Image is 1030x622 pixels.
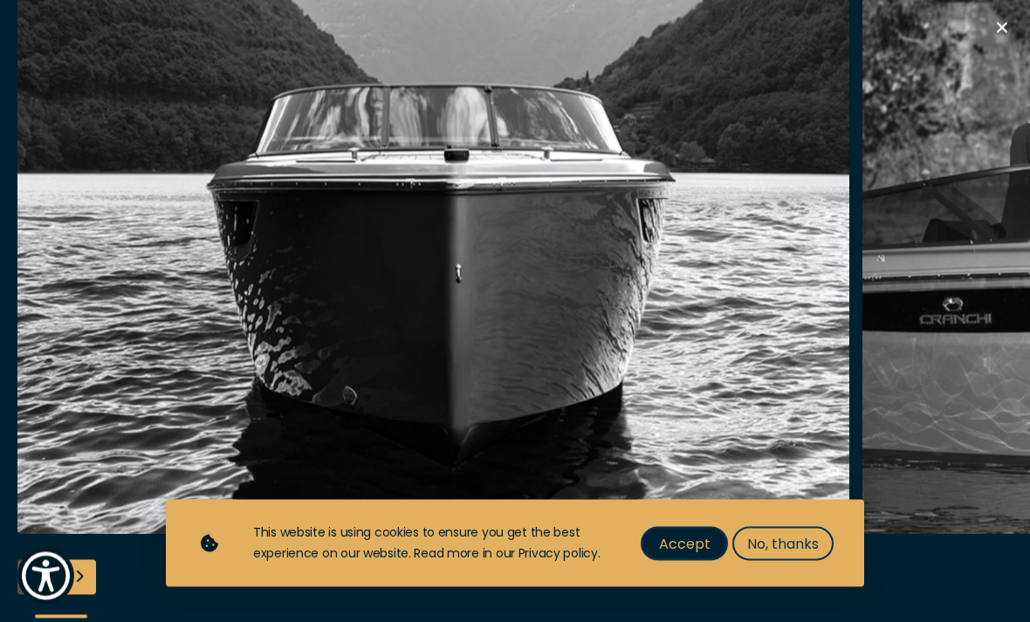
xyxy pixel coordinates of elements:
span: Accept [659,533,711,555]
span: No, thanks [747,533,819,555]
button: Accept [641,527,728,561]
div: This website is using cookies to ensure you get the best experience on our website. Read more in ... [253,523,606,564]
button: Show Accessibility Preferences [17,548,74,605]
button: No, thanks [732,527,834,561]
a: Privacy policy [518,544,598,562]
